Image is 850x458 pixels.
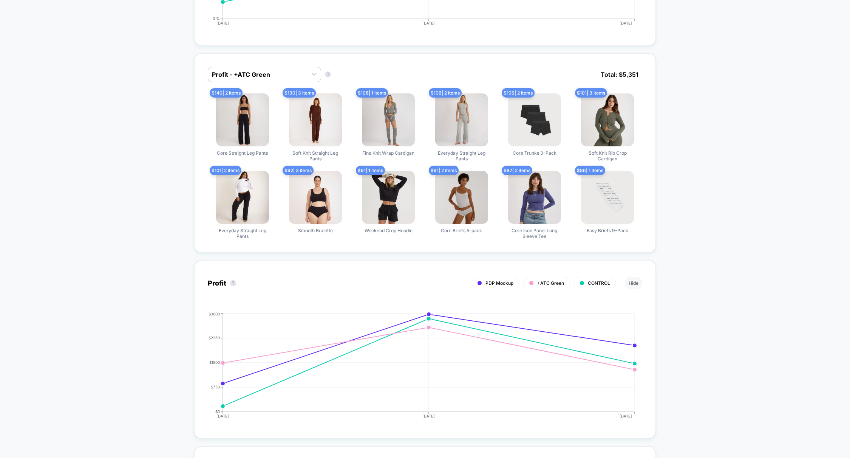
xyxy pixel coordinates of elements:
[210,88,243,98] span: $ 140 | 2 items
[216,171,269,224] img: Everyday Straight Leg Pants
[620,21,632,25] tspan: [DATE]
[575,166,605,175] span: $ 86 | 1 items
[362,171,415,224] img: Weekend Crop Hoodie
[575,88,607,98] span: $ 101 | 3 items
[230,280,236,286] button: ?
[435,93,488,146] img: Everyday Straight Leg Pants
[625,277,642,289] button: Hide
[289,93,342,146] img: Soft Knit Straight Leg Pants
[289,171,342,224] img: Smooth Bralette
[362,150,414,156] span: Fine Knit Wrap Cardigan
[356,88,388,98] span: $ 108 | 1 items
[200,312,635,425] div: PROFIT
[620,414,632,418] tspan: [DATE]
[597,67,642,82] span: Total: $ 5,351
[423,21,435,25] tspan: [DATE]
[429,88,462,98] span: $ 106 | 2 items
[537,280,564,286] span: +ATC Green
[365,228,413,233] span: Weekend Crop Hoodie
[362,93,415,146] img: Fine Knit Wrap Cardigan
[581,171,634,224] img: Easy Briefs 9-Pack
[298,228,333,233] span: Smooth Bralette
[325,71,331,78] button: ?
[210,166,241,175] span: $ 101 | 2 items
[433,150,490,161] span: Everyday Straight Leg Pants
[214,228,271,239] span: Everyday Straight Leg Pants
[588,280,610,286] span: CONTROL
[513,150,556,156] span: Core Trunks 3-Pack
[587,228,628,233] span: Easy Briefs 9-Pack
[217,150,268,156] span: Core Straight Leg Pants
[441,228,482,233] span: Core Briefs 5-pack
[215,409,220,414] tspan: $0
[211,385,220,389] tspan: $750
[435,171,488,224] img: Core Briefs 5-pack
[508,171,561,224] img: Core Icon Panel Long Sleeve Tee
[506,228,563,239] span: Core Icon Panel Long Sleeve Tee
[579,150,636,161] span: Soft Knit Rib Crop Cardigan
[429,166,459,175] span: $ 91 | 2 items
[423,414,435,418] tspan: [DATE]
[209,311,220,316] tspan: $3000
[216,414,229,418] tspan: [DATE]
[485,280,513,286] span: PDP Mockup
[581,93,634,146] img: Soft Knit Rib Crop Cardigan
[213,16,220,21] tspan: 0 %
[283,88,316,98] span: $ 130 | 3 items
[216,93,269,146] img: Core Straight Leg Pants
[502,88,535,98] span: $ 106 | 2 items
[287,150,344,161] span: Soft Knit Straight Leg Pants
[209,360,220,365] tspan: $1500
[209,335,220,340] tspan: $2250
[216,21,229,25] tspan: [DATE]
[356,166,385,175] span: $ 91 | 1 items
[502,166,532,175] span: $ 87 | 2 items
[508,93,561,146] img: Core Trunks 3-Pack
[283,166,314,175] span: $ 92 | 3 items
